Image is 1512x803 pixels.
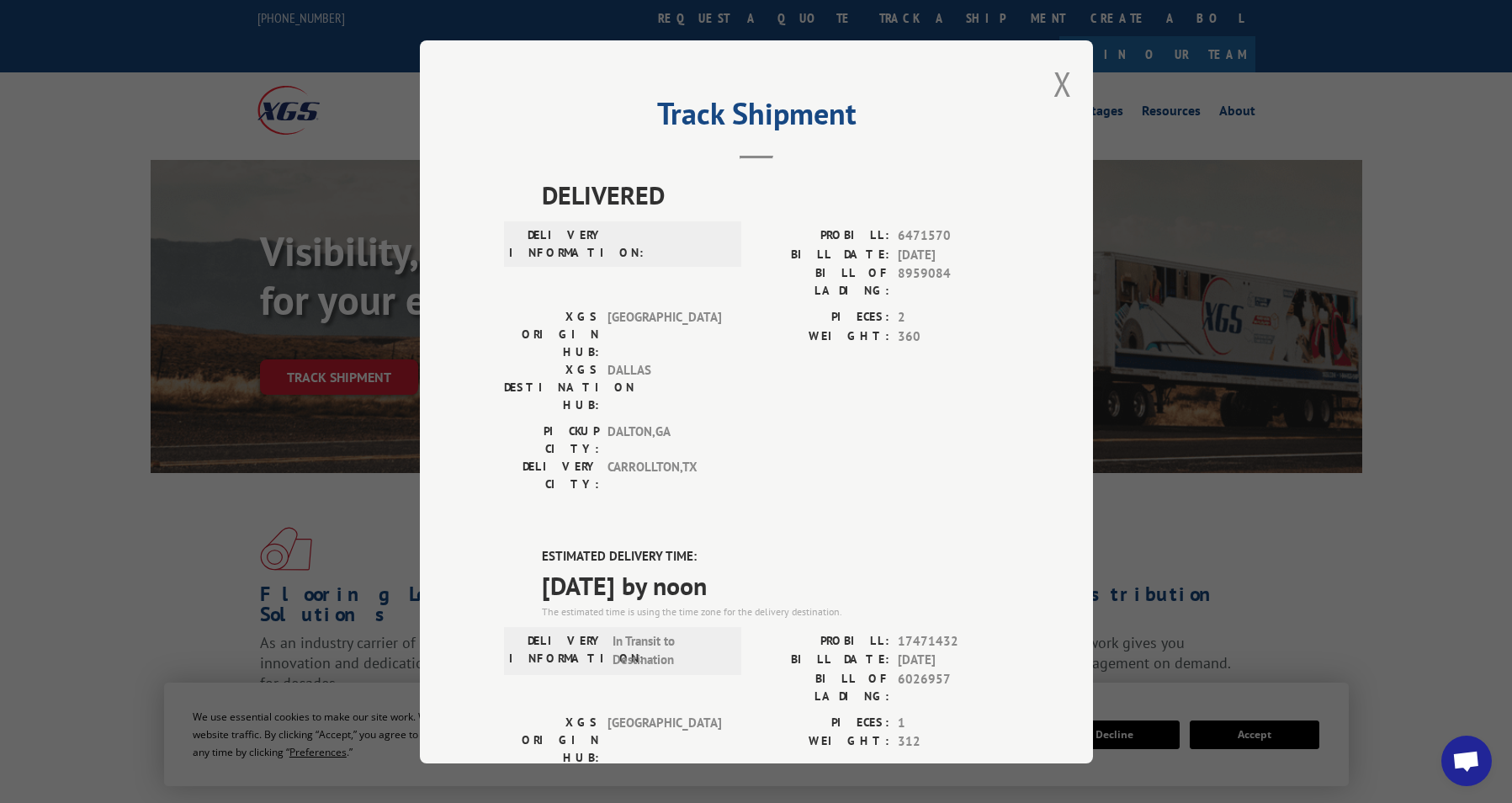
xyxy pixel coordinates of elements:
[1053,61,1072,106] button: Close modal
[509,226,604,262] label: DELIVERY INFORMATION:
[607,458,721,493] span: CARROLLTON , TX
[542,547,1009,566] label: ESTIMATED DELIVERY TIME:
[898,264,1009,300] span: 8959084
[756,669,889,705] label: BILL OF LADING:
[756,631,889,651] label: PROBILL:
[898,651,1009,670] span: [DATE]
[504,458,599,493] label: DELIVERY CITY:
[898,631,1009,651] span: 17471432
[504,713,599,766] label: XGS ORIGIN HUB:
[607,423,721,458] span: DALTON , GA
[607,361,721,414] span: DALLAS
[756,308,889,327] label: PIECES:
[542,566,1009,604] span: [DATE] by noon
[504,308,599,361] label: XGS ORIGIN HUB:
[898,732,1009,752] span: 312
[756,226,889,246] label: PROBILL:
[509,631,604,669] label: DELIVERY INFORMATION:
[756,713,889,732] label: PIECES:
[898,713,1009,732] span: 1
[542,176,1009,214] span: DELIVERED
[756,245,889,264] label: BILL DATE:
[607,308,721,361] span: [GEOGRAPHIC_DATA]
[542,604,1009,619] div: The estimated time is using the time zone for the delivery destination.
[898,308,1009,327] span: 2
[504,361,599,414] label: XGS DESTINATION HUB:
[1441,736,1492,786] div: Open chat
[504,102,1009,134] h2: Track Shipment
[756,651,889,670] label: BILL DATE:
[613,631,726,669] span: In Transit to Destination
[898,327,1009,346] span: 360
[898,245,1009,264] span: [DATE]
[756,264,889,300] label: BILL OF LADING:
[898,226,1009,246] span: 6471570
[756,327,889,346] label: WEIGHT:
[898,669,1009,705] span: 6026957
[756,732,889,752] label: WEIGHT:
[607,713,721,766] span: [GEOGRAPHIC_DATA]
[504,423,599,458] label: PICKUP CITY:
